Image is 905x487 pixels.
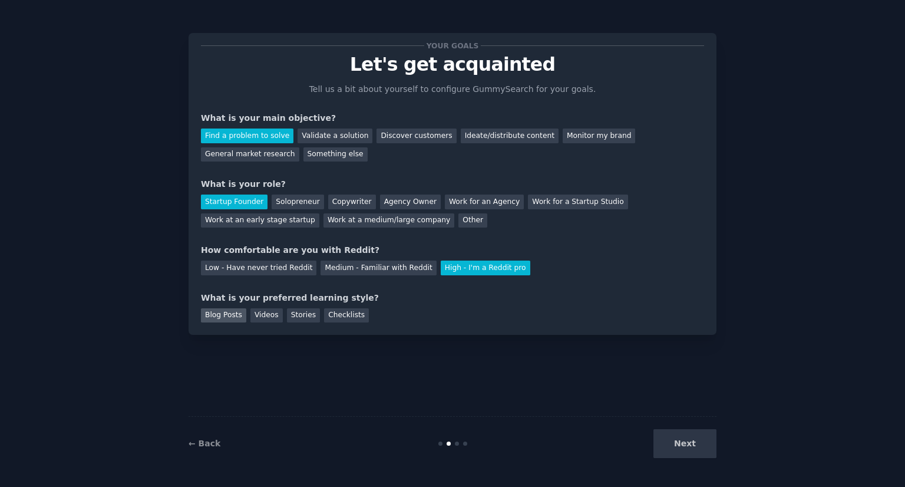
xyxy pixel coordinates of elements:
div: What is your preferred learning style? [201,292,704,304]
div: Solopreneur [272,195,323,209]
div: What is your role? [201,178,704,190]
div: Ideate/distribute content [461,129,559,143]
div: Work at a medium/large company [323,213,454,228]
div: Copywriter [328,195,376,209]
div: Validate a solution [298,129,372,143]
div: Other [458,213,487,228]
div: Work for an Agency [445,195,524,209]
div: Monitor my brand [563,129,635,143]
div: Videos [250,308,283,323]
div: Checklists [324,308,369,323]
p: Tell us a bit about yourself to configure GummySearch for your goals. [304,83,601,96]
p: Let's get acquainted [201,54,704,75]
a: ← Back [189,439,220,448]
div: High - I'm a Reddit pro [441,261,530,275]
div: What is your main objective? [201,112,704,124]
div: Find a problem to solve [201,129,293,143]
div: Low - Have never tried Reddit [201,261,316,275]
div: Stories [287,308,320,323]
div: Discover customers [376,129,456,143]
div: General market research [201,147,299,162]
div: Startup Founder [201,195,267,209]
div: Medium - Familiar with Reddit [321,261,436,275]
span: Your goals [424,40,481,52]
div: How comfortable are you with Reddit? [201,244,704,256]
div: Work at an early stage startup [201,213,319,228]
div: Work for a Startup Studio [528,195,627,209]
div: Something else [303,147,368,162]
div: Blog Posts [201,308,246,323]
div: Agency Owner [380,195,441,209]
